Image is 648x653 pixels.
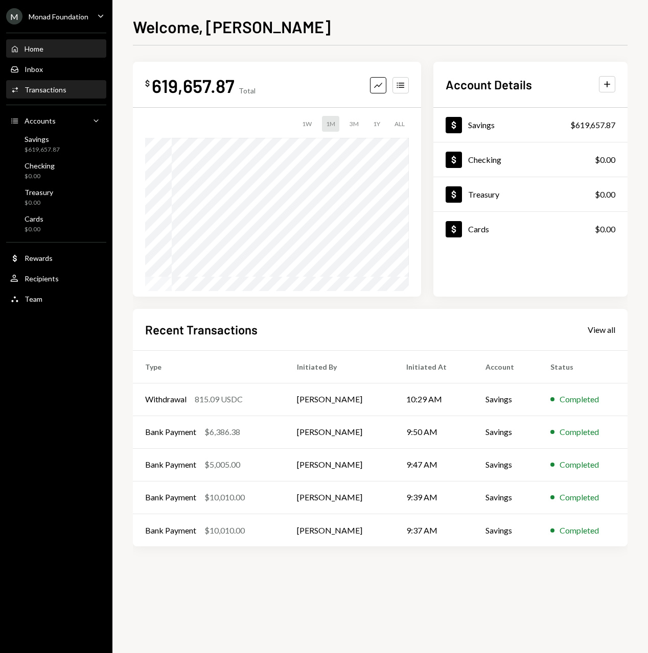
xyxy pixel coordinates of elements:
[6,132,106,156] a: Savings$619,657.87
[473,350,538,383] th: Account
[394,481,473,514] td: 9:39 AM
[468,224,489,234] div: Cards
[560,426,599,438] div: Completed
[6,249,106,267] a: Rewards
[433,142,628,177] a: Checking$0.00
[473,416,538,448] td: Savings
[6,39,106,58] a: Home
[204,491,245,503] div: $10,010.00
[560,491,599,503] div: Completed
[595,223,615,235] div: $0.00
[473,448,538,481] td: Savings
[145,426,196,438] div: Bank Payment
[145,78,150,88] div: $
[25,188,53,197] div: Treasury
[25,172,55,181] div: $0.00
[538,350,628,383] th: Status
[285,350,395,383] th: Initiated By
[25,116,56,125] div: Accounts
[345,116,363,132] div: 3M
[29,12,88,21] div: Monad Foundation
[369,116,384,132] div: 1Y
[390,116,409,132] div: ALL
[394,350,473,383] th: Initiated At
[133,350,285,383] th: Type
[25,199,53,207] div: $0.00
[6,60,106,78] a: Inbox
[6,185,106,209] a: Treasury$0.00
[6,269,106,287] a: Recipients
[588,325,615,335] div: View all
[25,274,59,283] div: Recipients
[285,481,395,514] td: [PERSON_NAME]
[394,514,473,546] td: 9:37 AM
[446,76,532,93] h2: Account Details
[473,383,538,416] td: Savings
[6,289,106,308] a: Team
[145,524,196,537] div: Bank Payment
[6,158,106,183] a: Checking$0.00
[560,393,599,405] div: Completed
[204,524,245,537] div: $10,010.00
[6,8,22,25] div: M
[25,146,60,154] div: $619,657.87
[152,74,235,97] div: 619,657.87
[25,225,43,234] div: $0.00
[285,514,395,546] td: [PERSON_NAME]
[588,324,615,335] a: View all
[145,393,187,405] div: Withdrawal
[25,44,43,53] div: Home
[595,154,615,166] div: $0.00
[473,481,538,514] td: Savings
[145,458,196,471] div: Bank Payment
[25,85,66,94] div: Transactions
[204,458,240,471] div: $5,005.00
[25,135,60,143] div: Savings
[433,108,628,142] a: Savings$619,657.87
[145,491,196,503] div: Bank Payment
[239,86,256,95] div: Total
[25,254,53,262] div: Rewards
[473,514,538,546] td: Savings
[595,188,615,201] div: $0.00
[468,155,501,164] div: Checking
[433,177,628,211] a: Treasury$0.00
[394,416,473,448] td: 9:50 AM
[6,211,106,236] a: Cards$0.00
[394,448,473,481] td: 9:47 AM
[285,448,395,481] td: [PERSON_NAME]
[394,383,473,416] td: 10:29 AM
[6,80,106,99] a: Transactions
[145,321,258,338] h2: Recent Transactions
[298,116,316,132] div: 1W
[285,416,395,448] td: [PERSON_NAME]
[6,111,106,130] a: Accounts
[133,16,331,37] h1: Welcome, [PERSON_NAME]
[25,161,55,170] div: Checking
[25,214,43,223] div: Cards
[195,393,243,405] div: 815.09 USDC
[468,189,499,199] div: Treasury
[285,383,395,416] td: [PERSON_NAME]
[322,116,339,132] div: 1M
[204,426,240,438] div: $6,386.38
[570,119,615,131] div: $619,657.87
[25,65,43,74] div: Inbox
[433,212,628,246] a: Cards$0.00
[560,458,599,471] div: Completed
[560,524,599,537] div: Completed
[468,120,495,130] div: Savings
[25,295,42,303] div: Team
